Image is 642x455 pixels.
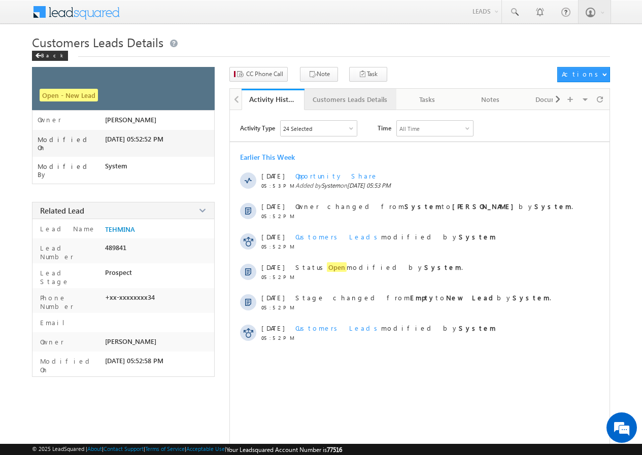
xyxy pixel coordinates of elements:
span: modified by [295,324,496,332]
span: 05:52 PM [261,213,292,219]
label: Lead Number [38,243,101,261]
strong: System [513,293,550,302]
span: [DATE] [261,293,284,302]
span: [DATE] 05:52:52 PM [105,135,163,143]
span: [PERSON_NAME] [105,337,156,345]
textarea: Type your message and hit 'Enter' [13,94,185,304]
a: Notes [459,89,522,110]
a: About [87,445,102,452]
a: Acceptable Use [186,445,225,452]
span: modified by [295,232,496,241]
strong: System [534,202,571,211]
div: Tasks [404,93,450,106]
span: Activity Type [240,120,275,135]
span: Stage changed from to by . [295,293,551,302]
span: [DATE] 05:52:58 PM [105,357,163,365]
label: Modified On [38,135,105,152]
span: 05:52 PM [261,243,292,250]
span: 05:52 PM [261,335,292,341]
span: Time [378,120,391,135]
label: Lead Name [38,224,96,233]
span: [DATE] [261,202,284,211]
span: © 2025 LeadSquared | | | | | [32,445,342,453]
strong: [PERSON_NAME] [452,202,519,211]
span: System [105,162,127,170]
span: Open - New Lead [40,89,98,101]
span: 77516 [327,446,342,453]
span: [DATE] 05:53 PM [347,182,391,189]
a: Tasks [396,89,459,110]
span: 489841 [105,243,126,252]
strong: System [424,263,461,271]
div: Earlier This Week [240,152,295,162]
span: [DATE] [261,324,284,332]
strong: System [404,202,442,211]
a: TEHMINA [105,225,135,233]
div: Minimize live chat window [166,5,191,29]
button: CC Phone Call [229,67,288,82]
label: Email [38,318,73,327]
span: Owner changed from to by . [295,202,573,211]
label: Phone Number [38,293,101,310]
div: Owner Changed,Status Changed,Stage Changed,Source Changed,Notes & 19 more.. [281,121,357,136]
div: 24 Selected [283,125,312,132]
strong: System [459,324,496,332]
span: Opportunity Share [295,171,378,180]
label: Owner [38,116,61,124]
img: d_60004797649_company_0_60004797649 [17,53,43,66]
span: [PERSON_NAME] [105,116,156,124]
a: Documents [522,89,585,110]
strong: Empty [410,293,435,302]
span: System [321,182,340,189]
div: All Time [399,125,420,132]
span: Prospect [105,268,132,276]
li: Activity History [242,89,305,109]
span: Your Leadsquared Account Number is [226,446,342,453]
div: Chat with us now [53,53,171,66]
strong: System [459,232,496,241]
span: [DATE] [261,171,284,180]
span: [DATE] [261,263,284,271]
a: Customers Leads Details [305,89,396,110]
em: Start Chat [138,312,184,326]
span: 05:52 PM [261,304,292,310]
div: Notes [467,93,513,106]
div: Actions [562,69,602,79]
label: Owner [38,337,64,346]
a: Terms of Service [145,445,185,452]
label: Lead Stage [38,268,101,286]
span: Related Lead [40,205,84,216]
span: Customers Leads [295,232,381,241]
a: Activity History [242,89,305,110]
div: Activity History [249,94,297,104]
span: CC Phone Call [246,69,283,79]
div: Documents [530,93,576,106]
div: Customers Leads Details [313,93,387,106]
button: Actions [557,67,610,82]
span: Added by on [295,182,591,189]
span: Customers Leads Details [32,34,163,50]
span: 05:52 PM [261,274,292,280]
span: Customers Leads [295,324,381,332]
div: Back [32,51,68,61]
span: [DATE] [261,232,284,241]
strong: New Lead [446,293,497,302]
button: Note [300,67,338,82]
button: Task [349,67,387,82]
span: Open [327,262,347,272]
span: +xx-xxxxxxxx34 [105,293,155,301]
a: Contact Support [104,445,144,452]
span: Status modified by . [295,262,463,272]
label: Modified On [38,357,101,374]
label: Modified By [38,162,105,179]
span: 05:53 PM [261,183,292,189]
